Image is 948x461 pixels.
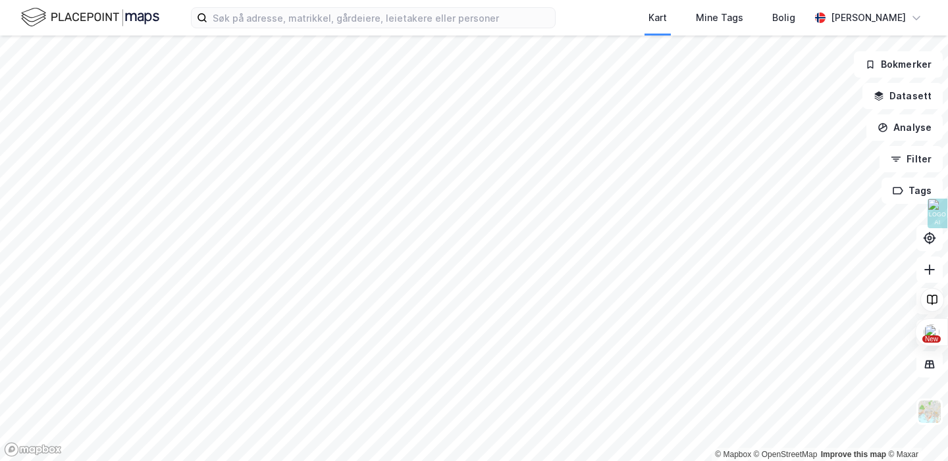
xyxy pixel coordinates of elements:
div: [PERSON_NAME] [831,10,906,26]
div: Mine Tags [696,10,743,26]
a: Mapbox homepage [4,442,62,457]
button: Filter [880,146,943,172]
a: Mapbox [715,450,751,459]
div: Bolig [772,10,795,26]
input: Søk på adresse, matrikkel, gårdeiere, leietakere eller personer [207,8,555,28]
button: Analyse [866,114,943,141]
a: OpenStreetMap [754,450,818,459]
img: logo.f888ab2527a4732fd821a326f86c7f29.svg [21,6,159,29]
a: Improve this map [821,450,886,459]
div: Kontrollprogram for chat [882,398,948,461]
button: Datasett [862,83,943,109]
iframe: Chat Widget [882,398,948,461]
div: Kart [648,10,667,26]
button: Tags [882,178,943,204]
button: Bokmerker [854,51,943,78]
